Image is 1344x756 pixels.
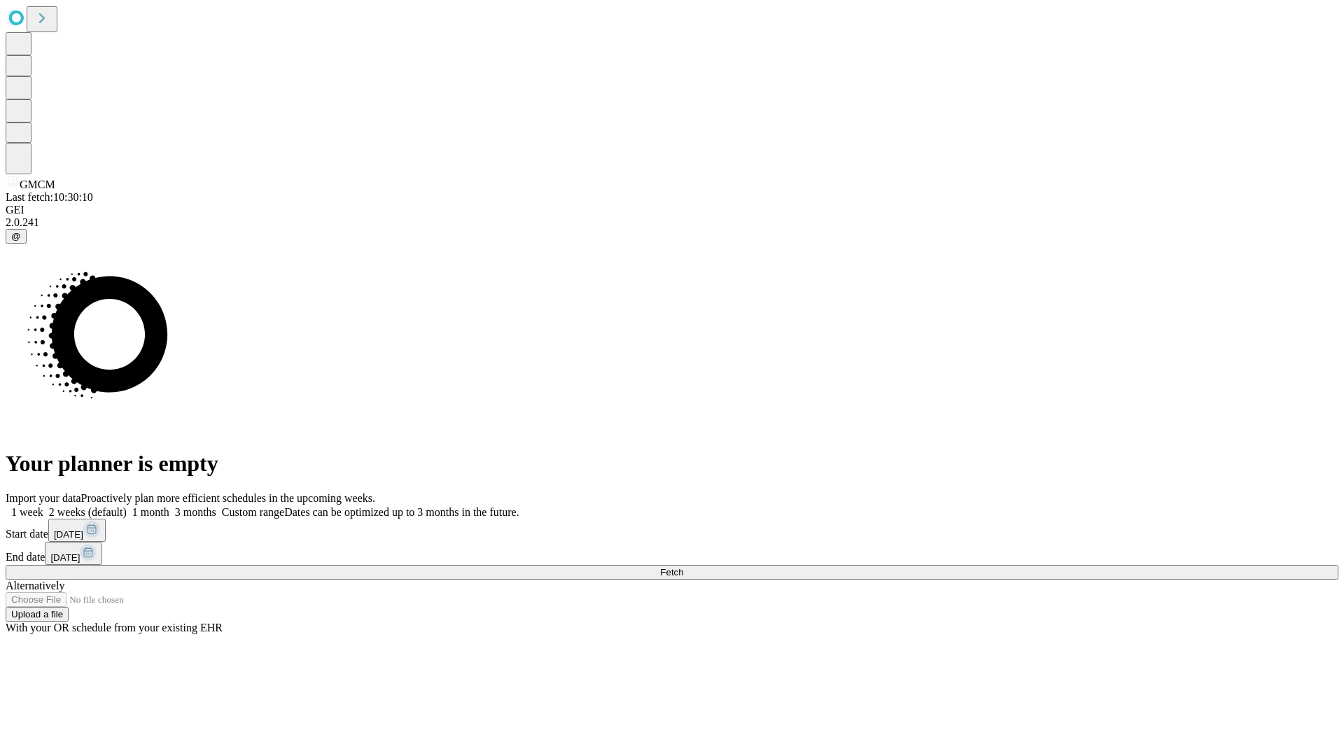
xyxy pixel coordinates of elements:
[6,216,1338,229] div: 2.0.241
[6,492,81,504] span: Import your data
[11,231,21,241] span: @
[49,506,127,518] span: 2 weeks (default)
[54,529,83,540] span: [DATE]
[6,565,1338,580] button: Fetch
[48,519,106,542] button: [DATE]
[50,552,80,563] span: [DATE]
[6,204,1338,216] div: GEI
[222,506,284,518] span: Custom range
[132,506,169,518] span: 1 month
[20,178,55,190] span: GMCM
[175,506,216,518] span: 3 months
[6,229,27,244] button: @
[660,567,683,577] span: Fetch
[284,506,519,518] span: Dates can be optimized up to 3 months in the future.
[6,451,1338,477] h1: Your planner is empty
[11,506,43,518] span: 1 week
[6,191,93,203] span: Last fetch: 10:30:10
[6,519,1338,542] div: Start date
[45,542,102,565] button: [DATE]
[6,622,223,633] span: With your OR schedule from your existing EHR
[6,607,69,622] button: Upload a file
[6,542,1338,565] div: End date
[6,580,64,591] span: Alternatively
[81,492,375,504] span: Proactively plan more efficient schedules in the upcoming weeks.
